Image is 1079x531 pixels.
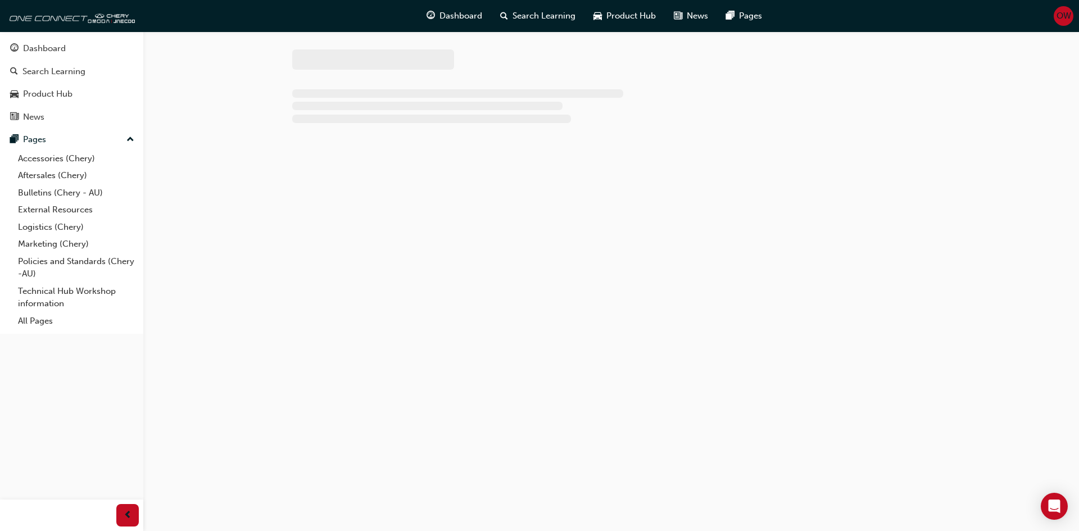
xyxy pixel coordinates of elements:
[4,129,139,150] button: Pages
[22,65,85,78] div: Search Learning
[10,135,19,145] span: pages-icon
[4,36,139,129] button: DashboardSearch LearningProduct HubNews
[500,9,508,23] span: search-icon
[4,107,139,128] a: News
[10,67,18,77] span: search-icon
[13,235,139,253] a: Marketing (Chery)
[717,4,771,28] a: pages-iconPages
[739,10,762,22] span: Pages
[10,112,19,122] span: news-icon
[4,61,139,82] a: Search Learning
[491,4,584,28] a: search-iconSearch Learning
[13,201,139,219] a: External Resources
[13,253,139,283] a: Policies and Standards (Chery -AU)
[126,133,134,147] span: up-icon
[13,150,139,167] a: Accessories (Chery)
[23,133,46,146] div: Pages
[124,509,132,523] span: prev-icon
[674,9,682,23] span: news-icon
[418,4,491,28] a: guage-iconDashboard
[13,283,139,312] a: Technical Hub Workshop information
[427,9,435,23] span: guage-icon
[13,312,139,330] a: All Pages
[10,89,19,99] span: car-icon
[13,184,139,202] a: Bulletins (Chery - AU)
[1041,493,1068,520] div: Open Intercom Messenger
[10,44,19,54] span: guage-icon
[584,4,665,28] a: car-iconProduct Hub
[23,111,44,124] div: News
[1057,10,1071,22] span: OW
[6,4,135,27] img: oneconnect
[4,38,139,59] a: Dashboard
[4,84,139,105] a: Product Hub
[23,88,72,101] div: Product Hub
[593,9,602,23] span: car-icon
[23,42,66,55] div: Dashboard
[513,10,575,22] span: Search Learning
[687,10,708,22] span: News
[1054,6,1073,26] button: OW
[439,10,482,22] span: Dashboard
[13,219,139,236] a: Logistics (Chery)
[606,10,656,22] span: Product Hub
[13,167,139,184] a: Aftersales (Chery)
[665,4,717,28] a: news-iconNews
[726,9,735,23] span: pages-icon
